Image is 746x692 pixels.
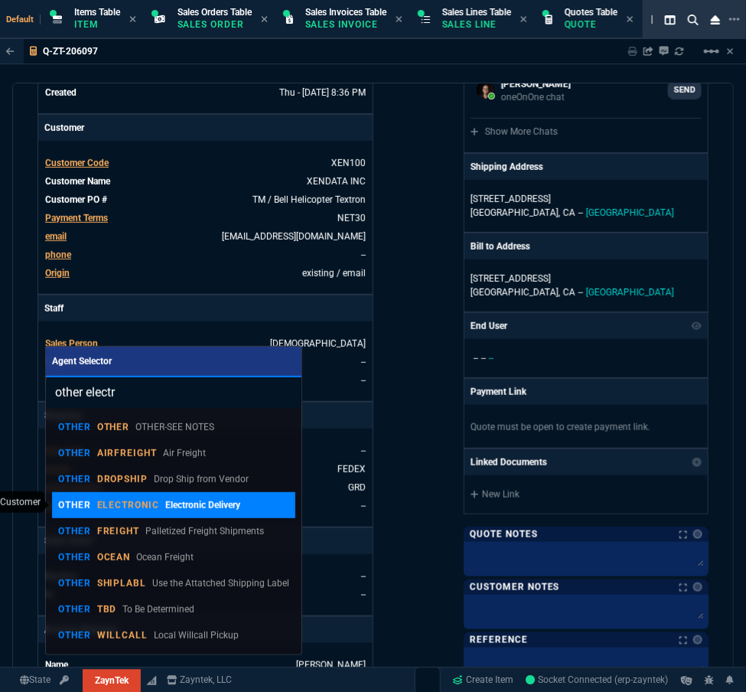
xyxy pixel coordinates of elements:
p: OTHER [58,603,91,615]
p: Local Willcall Pickup [154,628,239,642]
p: OTHER [58,473,91,485]
p: Use the Attatched Shipping Label [152,576,289,590]
p: Electronic Delivery [165,498,240,512]
span: Agent Selector [52,356,112,367]
p: OTHER [58,577,91,589]
p: OTHER [58,421,91,433]
p: FREIGHT [97,525,140,537]
p: OTHER-SEE NOTES [135,420,214,434]
p: OTHER [58,629,91,641]
p: Ocean Freight [136,550,194,564]
p: OTHER [58,525,91,537]
p: To Be Determined [122,602,194,616]
p: DROPSHIP [97,473,148,485]
p: Drop Ship from Vendor [154,472,249,486]
p: Air Freight [163,446,206,460]
p: WILLCALL [97,629,148,641]
p: TBD [97,603,117,615]
p: OTHER [58,551,91,563]
p: AIRFREIGHT [97,447,158,459]
p: OTHER [58,447,91,459]
p: OTHER [58,499,91,511]
p: ELECTRONIC [97,499,160,511]
input: Search Agents... [46,377,302,408]
p: OTHER [97,421,130,433]
p: SHIPLABL [97,577,147,589]
p: Palletized Freight Shipments [145,524,264,538]
p: OCEAN [97,551,131,563]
